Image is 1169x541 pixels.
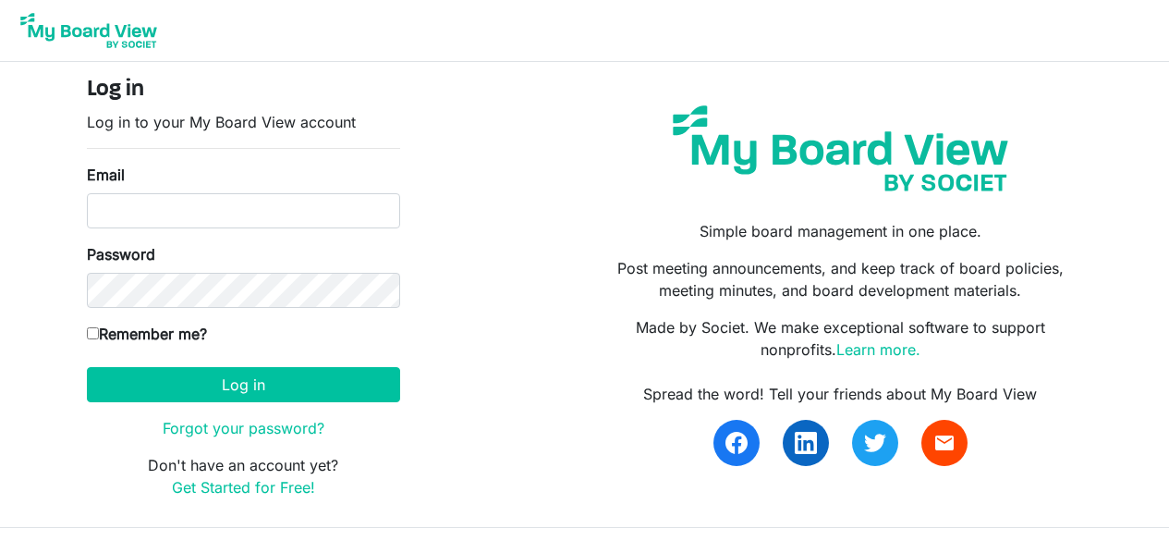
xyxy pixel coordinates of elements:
input: Remember me? [87,327,99,339]
img: facebook.svg [725,432,748,454]
p: Made by Societ. We make exceptional software to support nonprofits. [598,316,1082,361]
a: Get Started for Free! [172,478,315,497]
a: Learn more. [836,340,920,359]
img: my-board-view-societ.svg [659,92,1022,205]
a: email [921,420,968,466]
h4: Log in [87,77,400,104]
p: Don't have an account yet? [87,454,400,498]
span: email [933,432,956,454]
label: Password [87,243,155,265]
p: Log in to your My Board View account [87,111,400,133]
p: Simple board management in one place. [598,220,1082,242]
label: Remember me? [87,323,207,345]
label: Email [87,164,125,186]
img: linkedin.svg [795,432,817,454]
a: Forgot your password? [163,419,324,437]
img: My Board View Logo [15,7,163,54]
img: twitter.svg [864,432,886,454]
p: Post meeting announcements, and keep track of board policies, meeting minutes, and board developm... [598,257,1082,301]
div: Spread the word! Tell your friends about My Board View [598,383,1082,405]
button: Log in [87,367,400,402]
